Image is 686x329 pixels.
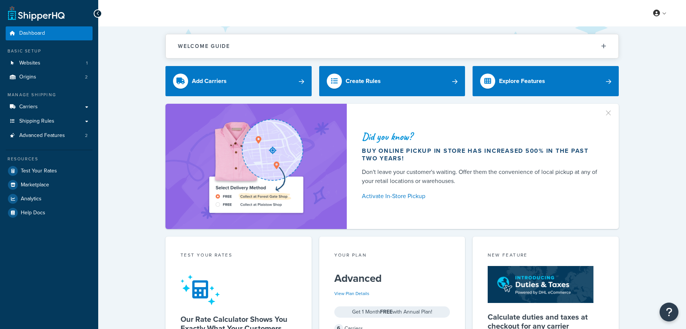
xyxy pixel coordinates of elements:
[362,147,601,162] div: Buy online pickup in store has increased 500% in the past two years!
[6,114,93,128] a: Shipping Rules
[6,26,93,40] a: Dashboard
[6,129,93,143] li: Advanced Features
[6,56,93,70] li: Websites
[488,252,604,260] div: New Feature
[85,132,88,139] span: 2
[362,131,601,142] div: Did you know?
[188,115,324,218] img: ad-shirt-map-b0359fc47e01cab431d101c4b569394f6a03f54285957d908178d52f29eb9668.png
[6,70,93,84] a: Origins2
[181,252,297,260] div: Test your rates
[362,191,601,201] a: Activate In-Store Pickup
[6,56,93,70] a: Websites1
[21,196,42,202] span: Analytics
[6,48,93,54] div: Basic Setup
[19,74,36,80] span: Origins
[334,306,450,318] div: Get 1 Month with Annual Plan!
[6,156,93,162] div: Resources
[19,104,38,110] span: Carriers
[334,272,450,284] h5: Advanced
[6,92,93,98] div: Manage Shipping
[660,303,678,321] button: Open Resource Center
[362,168,601,186] div: Don't leave your customer's waiting. Offer them the convenience of local pickup at any of your re...
[85,74,88,80] span: 2
[319,66,465,96] a: Create Rules
[6,192,93,206] a: Analytics
[6,206,93,220] a: Help Docs
[19,60,40,66] span: Websites
[6,70,93,84] li: Origins
[334,290,369,297] a: View Plan Details
[21,182,49,188] span: Marketplace
[19,132,65,139] span: Advanced Features
[19,30,45,37] span: Dashboard
[6,178,93,192] a: Marketplace
[346,76,381,86] div: Create Rules
[499,76,545,86] div: Explore Features
[473,66,619,96] a: Explore Features
[334,252,450,260] div: Your Plan
[19,118,54,125] span: Shipping Rules
[380,308,392,316] strong: FREE
[21,210,45,216] span: Help Docs
[192,76,227,86] div: Add Carriers
[6,100,93,114] a: Carriers
[165,66,312,96] a: Add Carriers
[21,168,57,174] span: Test Your Rates
[166,34,618,58] button: Welcome Guide
[6,164,93,178] a: Test Your Rates
[178,43,230,49] h2: Welcome Guide
[6,129,93,143] a: Advanced Features2
[86,60,88,66] span: 1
